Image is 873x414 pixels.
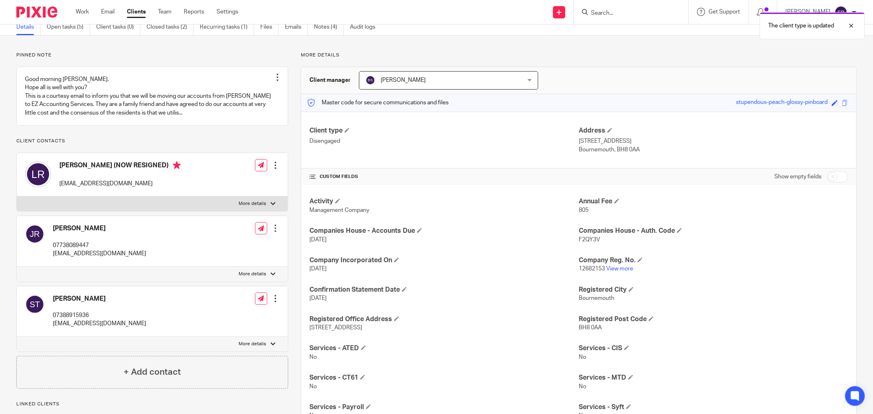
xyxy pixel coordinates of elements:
span: No [579,354,586,360]
a: Email [101,8,115,16]
h4: Registered City [579,286,848,294]
h4: Registered Post Code [579,315,848,324]
a: Closed tasks (2) [147,19,194,35]
h4: Services - Payroll [309,403,579,412]
a: Clients [127,8,146,16]
h4: Services - CT61 [309,373,579,382]
p: Bournemouth, BH8 0AA [579,146,848,154]
a: Recurring tasks (1) [200,19,254,35]
p: Master code for secure communications and files [307,99,449,107]
span: 805 [579,207,589,213]
p: The client type is updated [768,22,834,30]
h4: Companies House - Auth. Code [579,227,848,235]
p: More details [239,200,266,207]
span: [DATE] [309,266,327,272]
img: Pixie [16,7,57,18]
h4: [PERSON_NAME] (NOW RESIGNED) [59,161,181,171]
img: svg%3E [25,295,45,314]
a: Work [76,8,89,16]
h4: [PERSON_NAME] [53,295,146,303]
a: Audit logs [350,19,381,35]
a: Client tasks (0) [96,19,140,35]
h4: CUSTOM FIELDS [309,173,579,180]
h3: Client manager [309,76,351,84]
p: More details [239,271,266,277]
p: [EMAIL_ADDRESS][DOMAIN_NAME] [53,319,146,328]
p: Client contacts [16,138,288,144]
a: View more [606,266,633,272]
span: No [309,384,317,389]
img: svg%3E [25,161,51,187]
h4: Services - MTD [579,373,848,382]
h4: Companies House - Accounts Due [309,227,579,235]
h4: Company Reg. No. [579,256,848,265]
h4: Address [579,126,848,135]
span: No [309,354,317,360]
a: Settings [217,8,238,16]
span: Management Company [309,207,369,213]
span: [DATE] [309,295,327,301]
p: 07738089447 [53,241,146,250]
a: Files [260,19,279,35]
a: Open tasks (5) [47,19,90,35]
p: [EMAIL_ADDRESS][DOMAIN_NAME] [59,180,181,188]
h4: Company Incorporated On [309,256,579,265]
a: Team [158,8,171,16]
a: Details [16,19,41,35]
h4: Services - Syft [579,403,848,412]
span: Bournemouth [579,295,614,301]
span: [PERSON_NAME] [381,77,426,83]
div: stupendous-peach-glossy-pinboard [736,98,828,108]
span: F2QY3V [579,237,600,243]
h4: + Add contact [124,366,181,378]
p: Pinned note [16,52,288,59]
h4: Services - ATED [309,344,579,353]
label: Show empty fields [774,173,821,181]
h4: Client type [309,126,579,135]
p: More details [239,341,266,347]
p: [EMAIL_ADDRESS][DOMAIN_NAME] [53,250,146,258]
img: svg%3E [365,75,375,85]
a: Notes (4) [314,19,344,35]
p: Linked clients [16,401,288,407]
h4: [PERSON_NAME] [53,224,146,233]
h4: Services - CIS [579,344,848,353]
p: More details [301,52,857,59]
span: BH8 0AA [579,325,602,331]
span: [DATE] [309,237,327,243]
a: Reports [184,8,204,16]
h4: Registered Office Address [309,315,579,324]
h4: Confirmation Statement Date [309,286,579,294]
span: No [579,384,586,389]
p: Disengaged [309,137,579,145]
span: 12682153 [579,266,605,272]
img: svg%3E [25,224,45,244]
span: [STREET_ADDRESS] [309,325,362,331]
h4: Annual Fee [579,197,848,206]
h4: Activity [309,197,579,206]
img: svg%3E [835,6,848,19]
p: [STREET_ADDRESS] [579,137,848,145]
a: Emails [285,19,308,35]
p: 07388915936 [53,311,146,319]
i: Primary [173,161,181,169]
